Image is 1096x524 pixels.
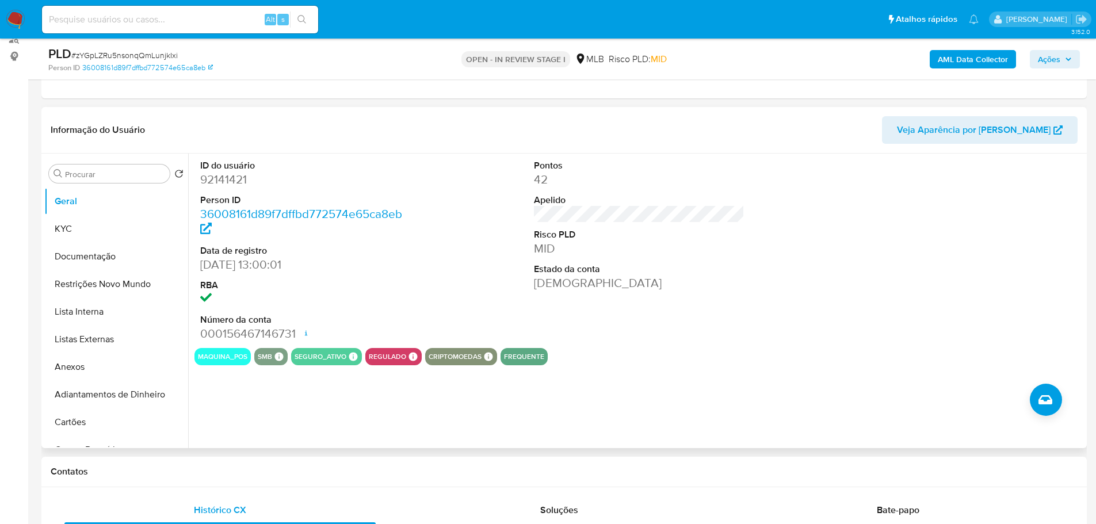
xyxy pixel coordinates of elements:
[609,53,667,66] span: Risco PLD:
[51,124,145,136] h1: Informação do Usuário
[534,194,745,206] dt: Apelido
[877,503,919,517] span: Bate-papo
[930,50,1016,68] button: AML Data Collector
[534,171,745,188] dd: 42
[44,243,188,270] button: Documentação
[200,326,411,342] dd: 000156467146731
[1075,13,1087,25] a: Sair
[71,49,178,61] span: # zYGpLZRu5nsonqQmLunjkIxi
[882,116,1078,144] button: Veja Aparência por [PERSON_NAME]
[44,298,188,326] button: Lista Interna
[938,50,1008,68] b: AML Data Collector
[48,44,71,63] b: PLD
[1071,27,1090,36] span: 3.152.0
[200,257,411,273] dd: [DATE] 13:00:01
[1038,50,1060,68] span: Ações
[200,279,411,292] dt: RBA
[42,12,318,27] input: Pesquise usuários ou casos...
[200,159,411,172] dt: ID do usuário
[194,503,246,517] span: Histórico CX
[461,51,570,67] p: OPEN - IN REVIEW STAGE I
[534,228,745,241] dt: Risco PLD
[258,354,272,359] button: smb
[44,353,188,381] button: Anexos
[44,381,188,408] button: Adiantamentos de Dinheiro
[295,354,346,359] button: seguro_ativo
[82,63,213,73] a: 36008161d89f7dffbd772574e65ca8eb
[44,215,188,243] button: KYC
[200,171,411,188] dd: 92141421
[575,53,604,66] div: MLB
[504,354,544,359] button: frequente
[1030,50,1080,68] button: Ações
[534,240,745,257] dd: MID
[44,408,188,436] button: Cartões
[281,14,285,25] span: s
[540,503,578,517] span: Soluções
[266,14,275,25] span: Alt
[534,263,745,276] dt: Estado da conta
[200,194,411,206] dt: Person ID
[429,354,482,359] button: criptomoedas
[65,169,165,179] input: Procurar
[897,116,1051,144] span: Veja Aparência por [PERSON_NAME]
[1006,14,1071,25] p: lucas.portella@mercadolivre.com
[44,436,188,464] button: Contas Bancárias
[969,14,979,24] a: Notificações
[44,188,188,215] button: Geral
[651,52,667,66] span: MID
[290,12,314,28] button: search-icon
[200,244,411,257] dt: Data de registro
[369,354,406,359] button: regulado
[174,169,184,182] button: Retornar ao pedido padrão
[48,63,80,73] b: Person ID
[896,13,957,25] span: Atalhos rápidos
[200,205,402,238] a: 36008161d89f7dffbd772574e65ca8eb
[54,169,63,178] button: Procurar
[44,326,188,353] button: Listas Externas
[534,159,745,172] dt: Pontos
[51,466,1078,477] h1: Contatos
[44,270,188,298] button: Restrições Novo Mundo
[200,313,411,326] dt: Número da conta
[198,354,247,359] button: maquina_pos
[534,275,745,291] dd: [DEMOGRAPHIC_DATA]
